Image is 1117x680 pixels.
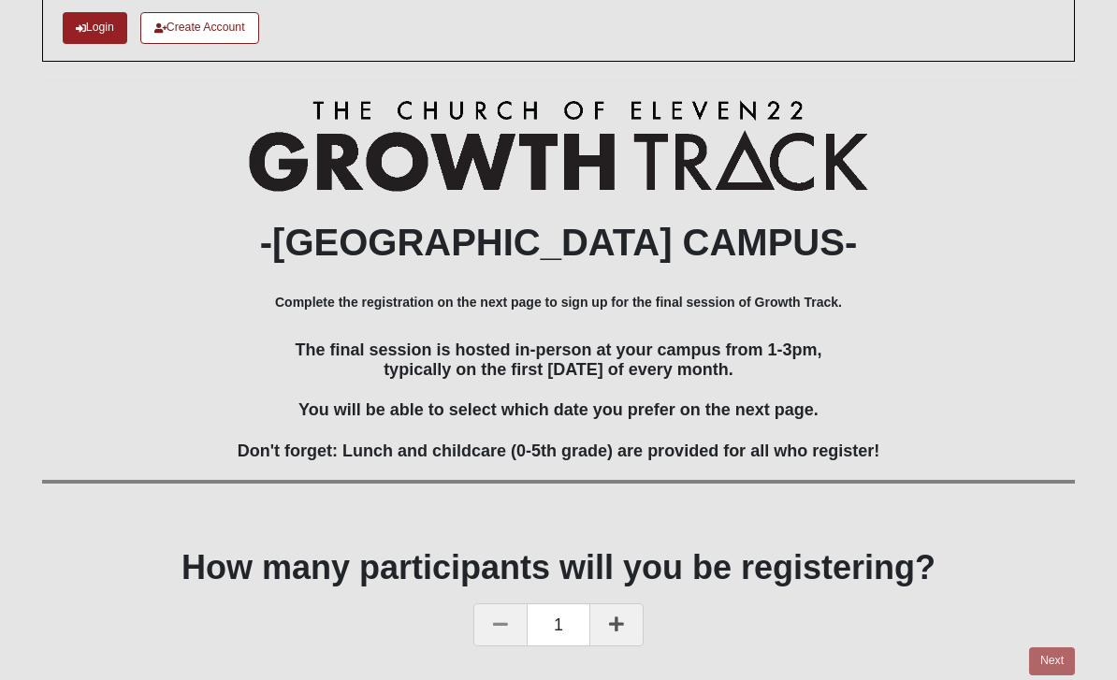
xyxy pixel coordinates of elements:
span: Don't forget: Lunch and childcare (0-5th grade) are provided for all who register! [238,441,879,460]
span: The final session is hosted in-person at your campus from 1-3pm, [295,340,821,359]
span: You will be able to select which date you prefer on the next page. [298,400,819,419]
b: -[GEOGRAPHIC_DATA] CAMPUS- [260,222,858,263]
img: Growth Track Logo [249,100,869,192]
h1: How many participants will you be registering? [42,547,1075,587]
b: Complete the registration on the next page to sign up for the final session of Growth Track. [275,295,842,310]
a: Login [63,12,127,43]
span: 1 [528,603,589,646]
span: typically on the first [DATE] of every month. [384,360,733,379]
a: Create Account [140,12,259,43]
